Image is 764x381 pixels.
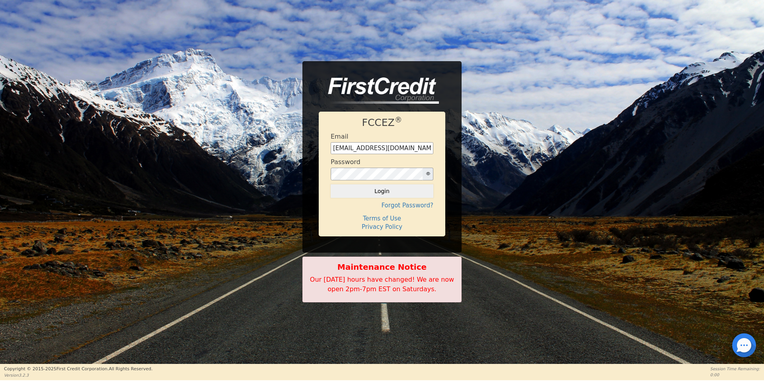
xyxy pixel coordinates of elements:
[310,276,454,293] span: Our [DATE] hours have changed! We are now open 2pm-7pm EST on Saturdays.
[331,184,433,198] button: Login
[331,142,433,154] input: Enter email
[331,202,433,209] h4: Forgot Password?
[307,261,457,273] b: Maintenance Notice
[4,372,152,378] p: Version 3.2.3
[319,77,439,104] img: logo-CMu_cnol.png
[331,215,433,222] h4: Terms of Use
[331,133,348,140] h4: Email
[109,366,152,371] span: All Rights Reserved.
[4,366,152,373] p: Copyright © 2015- 2025 First Credit Corporation.
[331,223,433,230] h4: Privacy Policy
[710,366,760,372] p: Session Time Remaining:
[331,117,433,129] h1: FCCEZ
[331,158,361,166] h4: Password
[710,372,760,378] p: 0:00
[395,116,402,124] sup: ®
[331,168,423,180] input: password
